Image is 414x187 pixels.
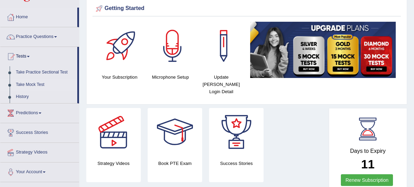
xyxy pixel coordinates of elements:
a: Practice Questions [0,27,79,45]
img: small5.jpg [250,22,396,78]
div: Getting Started [94,3,399,14]
h4: Days to Expiry [337,148,400,154]
h4: Your Subscription [98,73,141,81]
a: Your Account [0,163,79,180]
h4: Strategy Videos [86,160,141,167]
b: 11 [361,157,375,171]
a: Predictions [0,104,79,121]
a: Home [0,8,77,25]
h4: Book PTE Exam [148,160,202,167]
h4: Update [PERSON_NAME] Login Detail [199,73,243,95]
h4: Microphone Setup [148,73,192,81]
a: Success Stories [0,123,79,140]
a: Tests [0,47,77,64]
a: Take Mock Test [13,79,77,91]
a: Renew Subscription [341,174,393,186]
a: Take Practice Sectional Test [13,66,77,79]
a: Strategy Videos [0,143,79,160]
h4: Success Stories [209,160,264,167]
a: History [13,91,77,103]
